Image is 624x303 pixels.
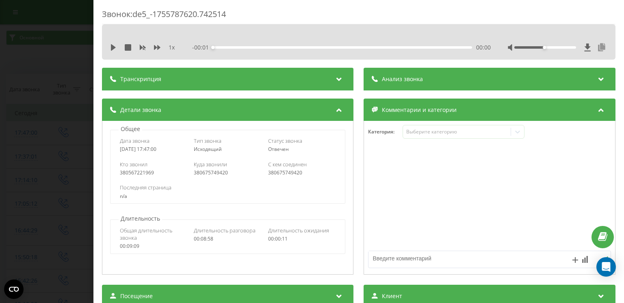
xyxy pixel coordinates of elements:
[119,215,162,223] p: Длительность
[406,129,508,135] div: Выберите категорию
[382,292,403,300] span: Клиент
[119,125,142,133] p: Общее
[268,236,336,242] div: 00:00:11
[212,46,215,49] div: Accessibility label
[543,46,546,49] div: Accessibility label
[194,137,222,144] span: Тип звонка
[194,161,227,168] span: Куда звонили
[476,43,491,52] span: 00:00
[120,292,153,300] span: Посещение
[268,161,307,168] span: С кем соединен
[120,106,161,114] span: Детали звонка
[382,106,457,114] span: Комментарии и категории
[194,236,262,242] div: 00:08:58
[120,243,188,249] div: 00:09:09
[120,137,149,144] span: Дата звонка
[194,146,222,153] span: Исходящий
[120,161,147,168] span: Кто звонил
[120,193,336,199] div: n/a
[268,170,336,176] div: 380675749420
[120,227,188,241] span: Общая длительность звонка
[120,184,171,191] span: Последняя страница
[193,43,213,52] span: - 00:01
[194,170,262,176] div: 380675749420
[268,227,329,234] span: Длительность ожидания
[596,257,616,277] div: Open Intercom Messenger
[102,9,615,24] div: Звонок : de5_-1755787620.742514
[382,75,423,83] span: Анализ звонка
[268,137,302,144] span: Статус звонка
[120,75,161,83] span: Транскрипция
[4,279,24,299] button: Open CMP widget
[169,43,175,52] span: 1 x
[268,146,289,153] span: Отвечен
[120,170,188,176] div: 380567221969
[194,227,256,234] span: Длительность разговора
[368,129,403,135] h4: Категория :
[120,146,188,152] div: [DATE] 17:47:00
